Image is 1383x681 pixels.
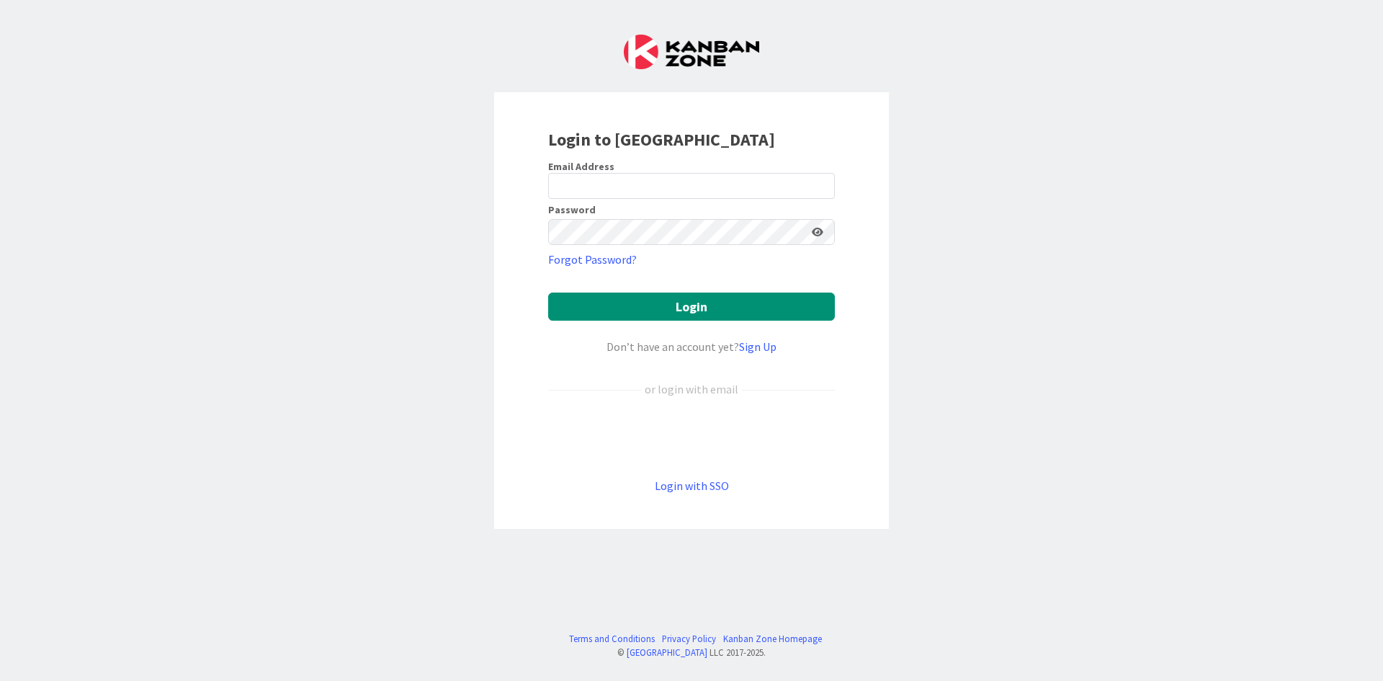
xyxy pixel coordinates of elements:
div: Don’t have an account yet? [548,338,835,355]
div: © LLC 2017- 2025 . [562,646,822,659]
iframe: Sign in with Google Button [541,422,842,453]
a: Privacy Policy [662,632,716,646]
a: Kanban Zone Homepage [723,632,822,646]
label: Email Address [548,160,614,173]
a: Login with SSO [655,479,729,493]
div: or login with email [641,380,742,398]
a: Terms and Conditions [569,632,655,646]
a: Forgot Password? [548,251,637,268]
label: Password [548,205,596,215]
a: [GEOGRAPHIC_DATA] [627,646,707,658]
button: Login [548,293,835,321]
img: Kanban Zone [624,35,759,69]
a: Sign Up [739,339,776,354]
b: Login to [GEOGRAPHIC_DATA] [548,128,775,151]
